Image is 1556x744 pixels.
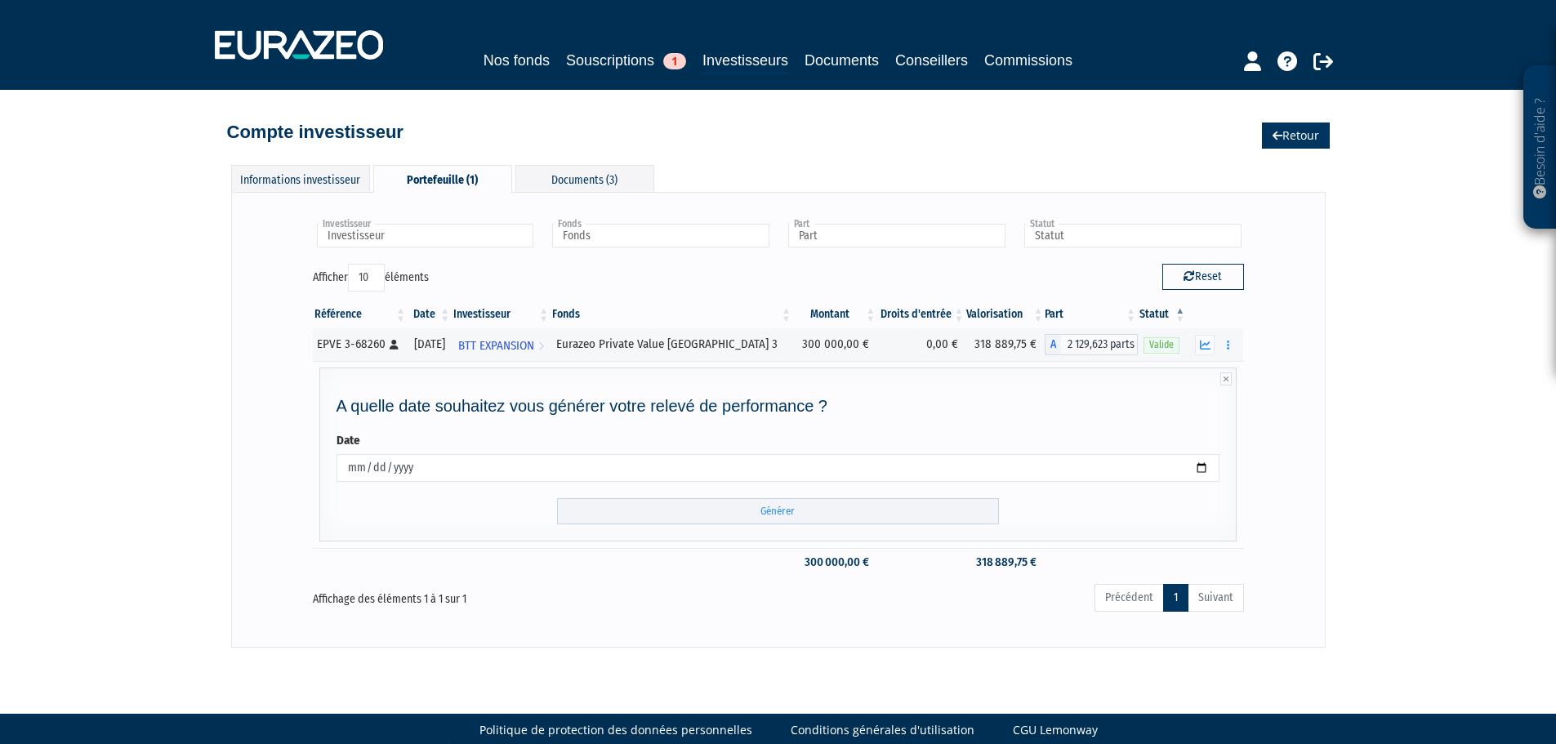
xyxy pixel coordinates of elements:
th: Date: activer pour trier la colonne par ordre croissant [408,301,452,328]
td: 318 889,75 € [966,328,1046,361]
a: Investisseurs [702,49,788,74]
a: Souscriptions1 [566,49,686,72]
a: Nos fonds [484,49,550,72]
th: Investisseur: activer pour trier la colonne par ordre croissant [452,301,551,328]
i: [Français] Personne physique [390,340,399,350]
td: 0,00 € [877,328,965,361]
div: Portefeuille (1) [373,165,512,193]
span: BTT EXPANSION [458,331,534,361]
input: Générer [557,498,999,525]
div: A - Eurazeo Private Value Europe 3 [1045,334,1138,355]
th: Montant: activer pour trier la colonne par ordre croissant [793,301,877,328]
a: Commissions [984,49,1072,72]
td: 300 000,00 € [793,328,877,361]
th: Référence : activer pour trier la colonne par ordre croissant [313,301,408,328]
h4: A quelle date souhaitez vous générer votre relevé de performance ? [337,397,1220,415]
i: Voir l'investisseur [538,331,544,361]
a: Conditions générales d'utilisation [791,722,974,738]
td: 300 000,00 € [793,548,877,577]
span: 2 129,623 parts [1061,334,1138,355]
a: 1 [1163,584,1188,612]
a: Conseillers [895,49,968,72]
a: Documents [805,49,879,72]
div: EPVE 3-68260 [317,336,403,353]
th: Valorisation: activer pour trier la colonne par ordre croissant [966,301,1046,328]
td: 318 889,75 € [966,548,1046,577]
label: Date [337,432,360,449]
th: Part: activer pour trier la colonne par ordre croissant [1045,301,1138,328]
th: Statut : activer pour trier la colonne par ordre d&eacute;croissant [1138,301,1187,328]
p: Besoin d'aide ? [1531,74,1549,221]
button: Reset [1162,264,1244,290]
th: Fonds: activer pour trier la colonne par ordre croissant [551,301,793,328]
a: Retour [1262,123,1330,149]
div: Informations investisseur [231,165,370,192]
div: Eurazeo Private Value [GEOGRAPHIC_DATA] 3 [556,336,787,353]
div: Affichage des éléments 1 à 1 sur 1 [313,582,687,608]
label: Afficher éléments [313,264,429,292]
h4: Compte investisseur [227,123,403,142]
th: Droits d'entrée: activer pour trier la colonne par ordre croissant [877,301,965,328]
div: Documents (3) [515,165,654,192]
select: Afficheréléments [348,264,385,292]
a: CGU Lemonway [1013,722,1098,738]
a: Politique de protection des données personnelles [479,722,752,738]
span: A [1045,334,1061,355]
span: 1 [663,53,686,69]
img: 1732889491-logotype_eurazeo_blanc_rvb.png [215,30,383,60]
div: [DATE] [413,336,446,353]
a: BTT EXPANSION [452,328,551,361]
span: Valide [1144,337,1179,353]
